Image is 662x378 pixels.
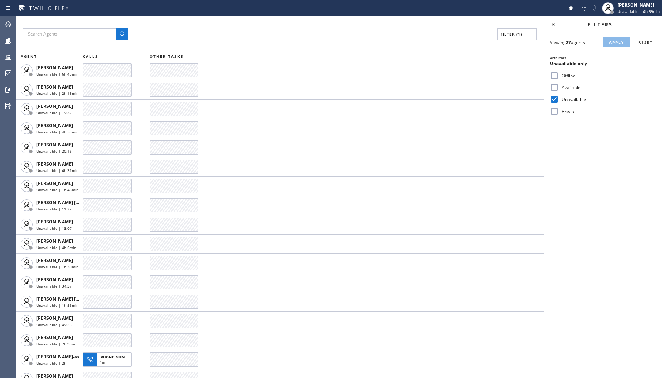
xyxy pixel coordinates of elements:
span: [PERSON_NAME] [36,103,73,109]
span: Apply [609,40,624,45]
span: Unavailable | 6h 45min [36,72,78,77]
span: Unavailable only [550,60,587,67]
span: [PERSON_NAME] [PERSON_NAME] [36,199,111,206]
span: Unavailable | 2h [36,361,66,366]
span: Unavailable | 2h 15min [36,91,78,96]
span: Unavailable | 4h 59min [36,129,78,135]
span: AGENT [21,54,37,59]
span: Unavailable | 4h 5min [36,245,76,250]
span: [PERSON_NAME] [36,64,73,71]
span: [PHONE_NUMBER] [100,354,133,359]
label: Unavailable [559,96,656,103]
span: Unavailable | 4h 31min [36,168,78,173]
span: [PERSON_NAME] [36,122,73,129]
span: [PERSON_NAME] [PERSON_NAME] [36,296,111,302]
span: Filters [588,21,613,28]
span: Unavailable | 1h 46min [36,187,78,192]
span: OTHER TASKS [150,54,184,59]
button: Filter (1) [497,28,537,40]
span: Unavailable | 4h 59min [618,9,660,14]
span: [PERSON_NAME] [36,161,73,167]
span: [PERSON_NAME] [36,238,73,244]
label: Available [559,84,656,91]
span: [PERSON_NAME] [36,180,73,186]
button: Apply [603,37,630,47]
button: Mute [589,3,600,13]
span: [PERSON_NAME] [36,276,73,283]
label: Offline [559,73,656,79]
span: [PERSON_NAME] [36,84,73,90]
strong: 27 [566,39,571,46]
span: CALLS [83,54,98,59]
span: Unavailable | 11:22 [36,206,72,212]
span: Unavailable | 34:37 [36,283,72,289]
span: Unavailable | 7h 9min [36,341,76,346]
span: 4m [100,359,105,365]
span: Unavailable | 1h 30min [36,264,78,269]
span: Unavailable | 1h 56min [36,303,78,308]
span: Viewing agents [550,39,585,46]
label: Break [559,108,656,115]
span: [PERSON_NAME] [36,334,73,341]
span: [PERSON_NAME] [36,315,73,321]
span: [PERSON_NAME]-as [36,354,79,360]
span: [PERSON_NAME] [36,142,73,148]
input: Search Agents [23,28,116,40]
span: Unavailable | 49:25 [36,322,72,327]
div: Activities [550,55,656,60]
span: Reset [638,40,653,45]
span: [PERSON_NAME] [36,219,73,225]
button: [PHONE_NUMBER]4m [83,350,134,369]
button: Reset [632,37,659,47]
span: Unavailable | 19:32 [36,110,72,115]
span: Unavailable | 13:07 [36,226,72,231]
span: Unavailable | 20:16 [36,149,72,154]
span: Filter (1) [501,31,522,37]
span: [PERSON_NAME] [36,257,73,263]
div: [PERSON_NAME] [618,2,660,8]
